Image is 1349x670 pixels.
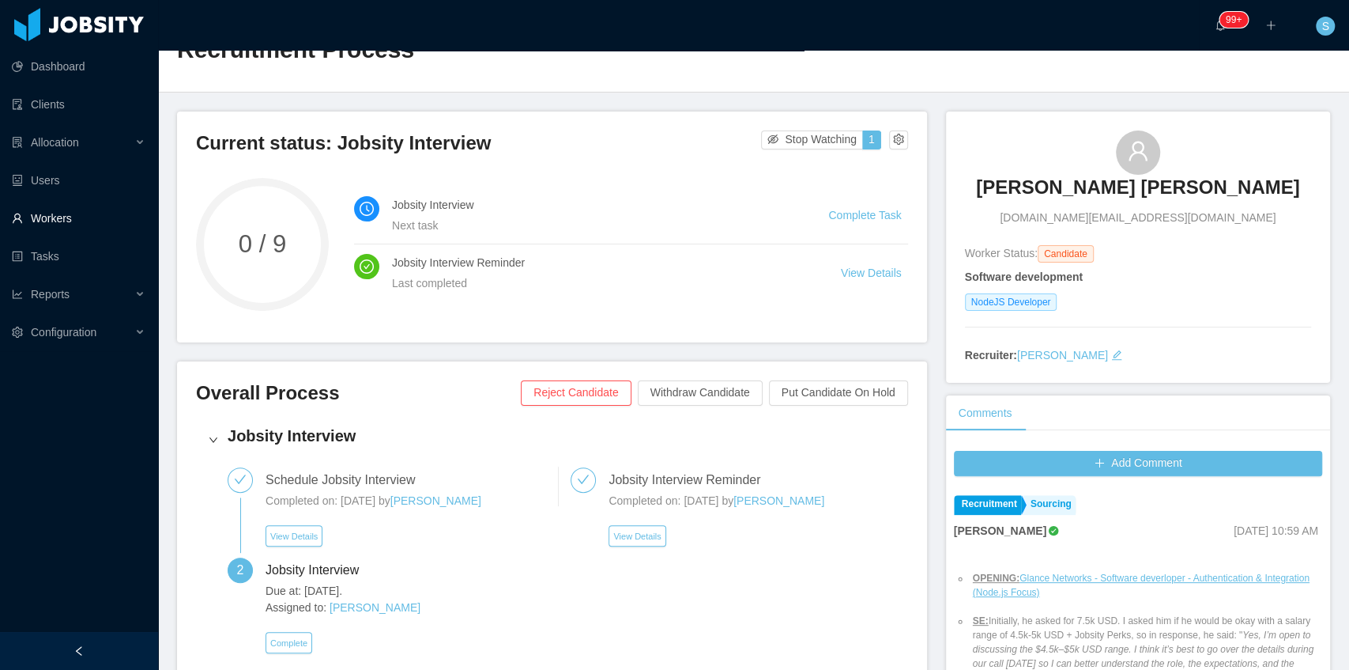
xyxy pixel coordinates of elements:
span: [DOMAIN_NAME][EMAIL_ADDRESS][DOMAIN_NAME] [1000,210,1276,226]
a: [PERSON_NAME] [PERSON_NAME] [976,175,1299,210]
span: 0 / 9 [196,232,329,256]
button: Reject Candidate [521,380,631,406]
button: icon: setting [889,131,908,150]
a: icon: profileTasks [12,240,145,272]
i: icon: plus [1265,20,1276,31]
button: Put Candidate On Hold [769,380,908,406]
strong: Software development [965,271,1083,283]
span: Configuration [31,326,96,339]
h4: Jobsity Interview Reminder [392,254,803,271]
h4: Jobsity Interview [228,425,895,447]
span: Due at: [DATE]. [266,583,552,600]
span: Assigned to: [266,600,552,616]
a: Complete [266,636,312,649]
span: S [1321,17,1328,36]
span: Completed on: [DATE] by [266,494,390,507]
div: Jobsity Interview [266,558,371,583]
a: View Details [266,529,322,542]
button: icon: eye-invisibleStop Watching [761,131,863,150]
button: 1 [862,131,881,150]
button: Complete [266,632,312,653]
i: icon: setting [12,327,23,338]
div: Comments [946,396,1025,431]
a: [PERSON_NAME] [733,494,824,507]
button: View Details [266,525,322,547]
span: Candidate [1038,245,1094,263]
h4: Jobsity Interview [392,196,790,214]
a: icon: robotUsers [12,165,145,196]
i: icon: check [577,473,590,486]
i: icon: edit [1111,350,1122,361]
ins: OPENING: [973,573,1019,584]
a: Glance Networks - Software deverloper - Authentication & Integration (Node.js Focus) [973,573,1309,598]
a: [PERSON_NAME] [390,494,481,507]
strong: [PERSON_NAME] [954,524,1046,537]
span: [DATE] 10:59 AM [1234,524,1318,537]
button: Withdraw Candidate [638,380,763,406]
div: Schedule Jobsity Interview [266,467,428,493]
a: View Details [609,529,665,542]
a: [PERSON_NAME] [1017,349,1108,361]
strong: Recruiter: [965,349,1017,361]
div: Last completed [392,274,803,292]
div: Jobsity Interview Reminder [609,467,773,493]
a: icon: pie-chartDashboard [12,51,145,82]
i: icon: check-circle [360,259,374,274]
span: Reports [31,288,70,301]
i: icon: right [209,435,218,445]
button: View Details [609,525,665,547]
i: icon: clock-circle [360,202,374,216]
div: Next task [392,217,790,234]
a: Complete Task [828,209,901,221]
i: icon: solution [12,137,23,148]
sup: 1218 [1219,12,1248,28]
div: icon: rightJobsity Interview [196,415,908,464]
h3: Overall Process [196,380,521,406]
i: icon: check [234,473,247,486]
button: icon: plusAdd Comment [954,451,1322,476]
a: View Details [841,267,902,279]
span: Completed on: [DATE] by [609,494,733,507]
span: Worker Status: [965,247,1038,259]
i: icon: bell [1215,20,1226,31]
span: 2 [237,563,244,577]
a: [PERSON_NAME] [330,601,420,614]
ins: SE: [973,615,989,626]
a: icon: auditClients [12,89,145,120]
span: NodeJS Developer [965,293,1057,311]
a: Recruitment [954,495,1021,515]
a: icon: userWorkers [12,203,145,234]
i: icon: user [1127,140,1149,162]
a: Sourcing [1023,495,1076,515]
h3: [PERSON_NAME] [PERSON_NAME] [976,175,1299,200]
i: icon: line-chart [12,289,23,300]
span: Allocation [31,136,79,149]
h3: Current status: Jobsity Interview [196,131,761,156]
